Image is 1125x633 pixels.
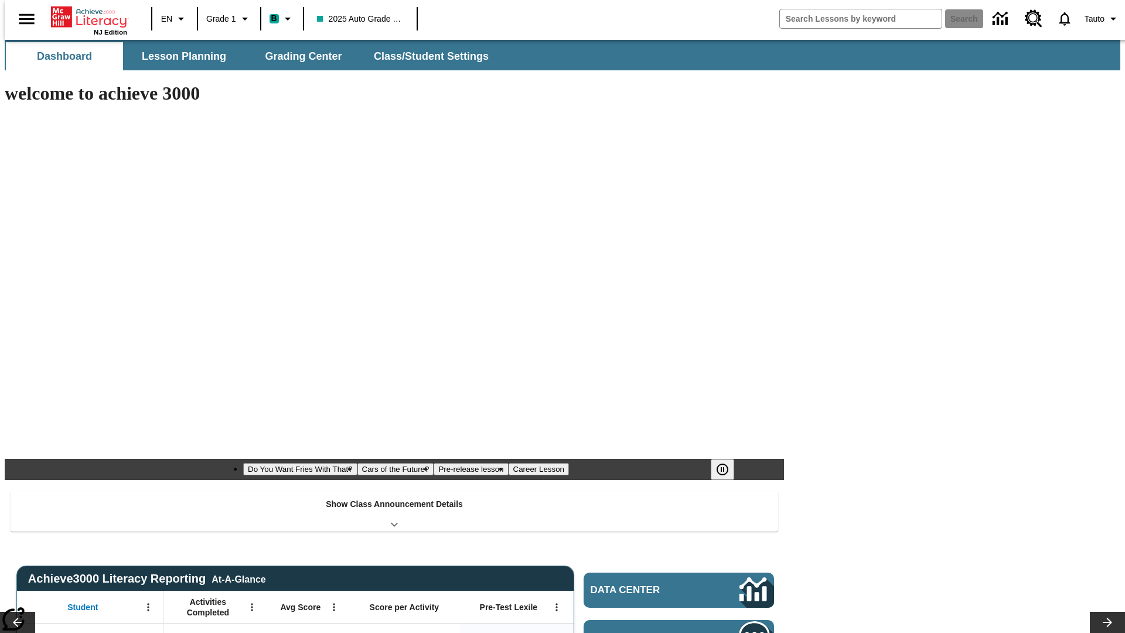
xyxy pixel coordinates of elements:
button: Profile/Settings [1080,8,1125,29]
span: Class/Student Settings [374,50,489,63]
span: EN [161,13,172,25]
a: Home [51,5,127,29]
button: Slide 3 Pre-release lesson [434,463,508,475]
span: Avg Score [280,602,321,612]
span: Tauto [1085,13,1104,25]
button: Dashboard [6,42,123,70]
button: Open Menu [139,598,157,616]
span: Student [67,602,98,612]
button: Open Menu [325,598,343,616]
span: Pre-Test Lexile [480,602,538,612]
p: Show Class Announcement Details [326,498,463,511]
button: Grading Center [245,42,362,70]
button: Pause [711,459,734,480]
a: Data Center [986,3,1018,35]
button: Lesson carousel, Next [1090,612,1125,633]
div: Show Class Announcement Details [11,491,778,532]
a: Notifications [1049,4,1080,34]
div: SubNavbar [5,42,499,70]
button: Slide 1 Do You Want Fries With That? [243,463,357,475]
span: Score per Activity [370,602,439,612]
button: Lesson Planning [125,42,243,70]
div: Pause [711,459,746,480]
div: SubNavbar [5,40,1120,70]
h1: welcome to achieve 3000 [5,83,784,104]
span: Grade 1 [206,13,236,25]
button: Open Menu [548,598,565,616]
span: Dashboard [37,50,92,63]
span: NJ Edition [94,29,127,36]
button: Class/Student Settings [364,42,498,70]
span: Data Center [591,584,700,596]
span: B [271,11,277,26]
span: Grading Center [265,50,342,63]
span: Achieve3000 Literacy Reporting [28,572,266,586]
div: At-A-Glance [212,572,265,585]
input: search field [780,9,942,28]
button: Grade: Grade 1, Select a grade [202,8,257,29]
span: 2025 Auto Grade 1 A [317,13,404,25]
div: Home [51,4,127,36]
button: Language: EN, Select a language [156,8,193,29]
button: Slide 2 Cars of the Future? [357,463,434,475]
a: Data Center [584,573,774,608]
span: Activities Completed [169,597,247,618]
button: Open Menu [243,598,261,616]
a: Resource Center, Will open in new tab [1018,3,1049,35]
button: Slide 4 Career Lesson [509,463,569,475]
button: Boost Class color is teal. Change class color [265,8,299,29]
button: Open side menu [9,2,44,36]
span: Lesson Planning [142,50,226,63]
